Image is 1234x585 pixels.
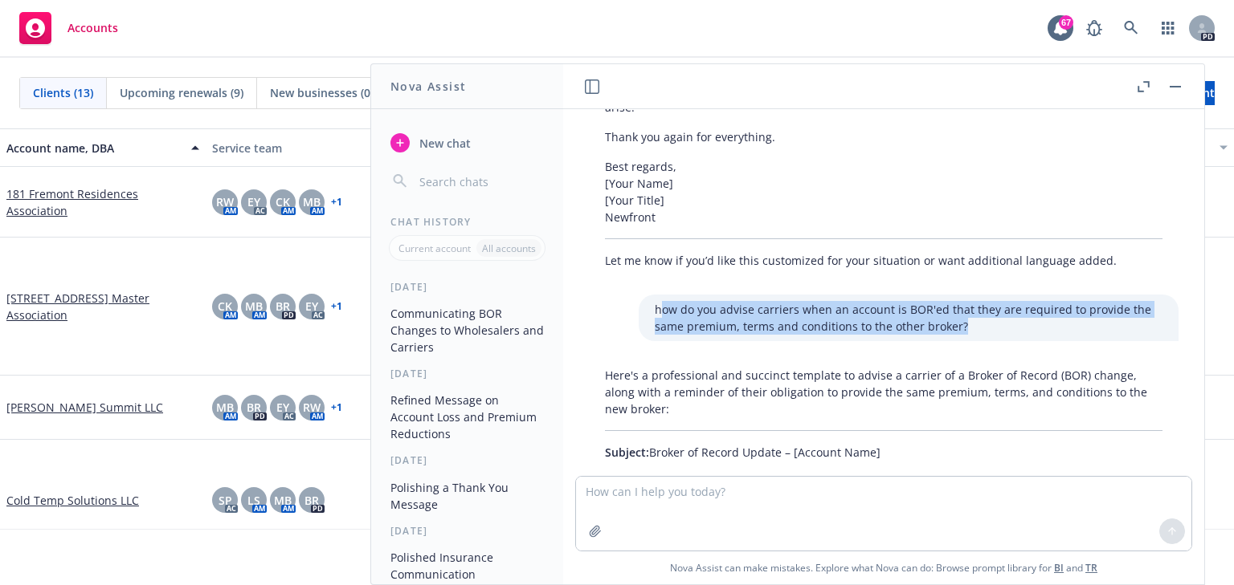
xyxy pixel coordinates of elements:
[1085,561,1097,575] a: TR
[303,399,321,416] span: RW
[482,242,536,255] p: All accounts
[274,492,292,509] span: MB
[605,158,1162,225] p: Best regards, [Your Name] [Your Title] Newfront
[212,140,405,156] div: Service team
[605,128,1162,145] p: Thank you again for everything.
[416,170,544,193] input: Search chats
[570,551,1198,584] span: Nova Assist can make mistakes. Explore what Nova can do: Browse prompt library for and
[1078,12,1110,44] a: Report a Bug
[384,300,550,360] button: Communicating BOR Changes to Wholesalers and Carriers
[390,78,466,95] h1: Nova Assist
[605,444,1162,461] p: Broker of Record Update – [Account Name]
[1115,12,1147,44] a: Search
[276,193,290,210] span: CK
[13,6,125,51] a: Accounts
[605,252,1162,269] p: Let me know if you’d like this customized for your situation or want additional language added.
[33,84,93,101] span: Clients (13)
[605,445,649,460] span: Subject:
[67,22,118,35] span: Accounts
[416,135,471,152] span: New chat
[216,399,234,416] span: MB
[120,84,243,101] span: Upcoming renewals (9)
[218,298,232,315] span: CK
[384,474,550,518] button: Polishing a Thank You Message
[304,492,319,509] span: BR
[6,290,199,323] a: [STREET_ADDRESS] Master Association
[247,492,260,509] span: LS
[303,193,321,210] span: MB
[219,492,232,509] span: SP
[6,140,182,156] div: Account name, DBA
[247,399,261,416] span: BR
[247,193,260,210] span: EY
[371,453,563,467] div: [DATE]
[655,301,1162,335] p: how do you advise carriers when an account is BOR'ed that they are required to provide the same p...
[1152,12,1184,44] a: Switch app
[6,399,163,416] a: [PERSON_NAME] Summit LLC
[605,473,1162,490] p: Dear [Carrier Representative/Underwriting Team],
[206,128,411,167] button: Service team
[384,387,550,447] button: Refined Message on Account Loss and Premium Reductions
[1059,15,1073,30] div: 67
[371,367,563,380] div: [DATE]
[331,302,342,311] a: + 1
[371,524,563,538] div: [DATE]
[276,298,290,315] span: BR
[270,84,374,101] span: New businesses (0)
[1054,561,1064,575] a: BI
[6,492,139,509] a: Cold Temp Solutions LLC
[245,298,263,315] span: MB
[605,367,1162,417] p: Here's a professional and succinct template to advise a carrier of a Broker of Record (BOR) chang...
[305,298,318,315] span: EY
[276,399,289,416] span: EY
[371,215,563,229] div: Chat History
[371,280,563,294] div: [DATE]
[216,193,234,210] span: RW
[331,197,342,207] a: + 1
[331,403,342,412] a: + 1
[384,128,550,157] button: New chat
[6,185,199,219] a: 181 Fremont Residences Association
[398,242,471,255] p: Current account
